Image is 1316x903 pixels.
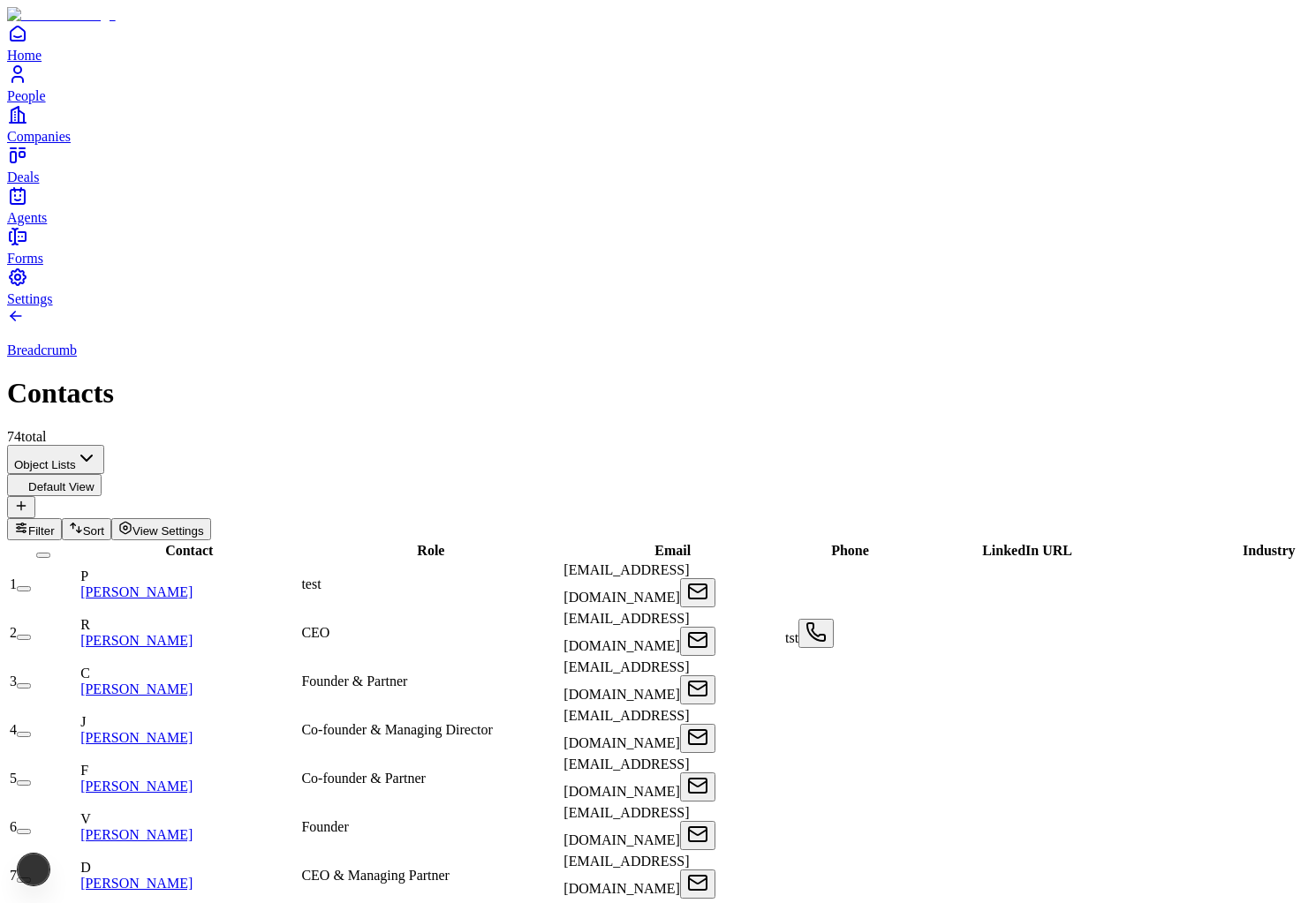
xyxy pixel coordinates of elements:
[10,625,17,640] span: 2
[680,772,715,801] button: Open
[62,518,111,540] button: Sort
[80,763,298,779] div: F
[80,617,298,633] div: R
[80,681,193,696] a: [PERSON_NAME]
[680,627,715,656] button: Open
[132,524,204,538] span: View Settings
[80,714,298,730] div: J
[7,251,43,266] span: Forms
[301,722,492,737] span: Co-founder & Managing Director
[7,291,53,306] span: Settings
[10,722,17,737] span: 4
[1243,543,1296,558] span: Industry
[301,673,407,689] span: Founder & Partner
[80,779,193,794] a: [PERSON_NAME]
[798,619,834,648] button: Open
[7,104,1309,144] a: Companies
[80,730,193,745] a: [PERSON_NAME]
[10,819,17,834] span: 6
[680,869,715,899] button: Open
[982,543,1072,558] span: LinkedIn URL
[301,771,425,786] span: Co-founder & Partner
[10,673,17,689] span: 3
[80,568,298,584] div: P
[7,342,1309,358] p: Breadcrumb
[7,185,1309,225] a: Agents
[80,827,193,842] a: [PERSON_NAME]
[7,377,1309,410] h1: Contacts
[7,169,39,184] span: Deals
[80,584,193,599] a: [PERSON_NAME]
[7,88,46,103] span: People
[7,474,102,496] button: Default View
[301,819,348,834] span: Founder
[7,226,1309,266] a: Forms
[563,805,689,847] span: [EMAIL_ADDRESS][DOMAIN_NAME]
[7,518,62,540] button: Filter
[7,129,71,144] span: Companies
[563,562,689,605] span: [EMAIL_ADDRESS][DOMAIN_NAME]
[28,524,55,538] span: Filter
[7,48,42,63] span: Home
[301,625,329,640] span: CEO
[7,64,1309,103] a: People
[83,524,104,538] span: Sort
[7,23,1309,63] a: Home
[10,576,17,591] span: 1
[563,708,689,750] span: [EMAIL_ADDRESS][DOMAIN_NAME]
[7,7,116,23] img: Item Brain Logo
[680,724,715,753] button: Open
[7,210,47,225] span: Agents
[680,578,715,607] button: Open
[563,611,689,653] span: [EMAIL_ADDRESS][DOMAIN_NAME]
[10,771,17,786] span: 5
[7,312,1309,358] a: Breadcrumb
[301,868,450,883] span: CEO & Managing Partner
[111,518,211,540] button: View Settings
[831,543,869,558] span: Phone
[680,675,715,704] button: Open
[563,756,689,799] span: [EMAIL_ADDRESS][DOMAIN_NAME]
[80,666,298,681] div: C
[7,267,1309,306] a: Settings
[680,821,715,850] button: Open
[301,576,321,591] span: test
[7,145,1309,184] a: Deals
[10,868,17,883] span: 7
[417,543,444,558] span: Role
[80,860,298,876] div: D
[80,876,193,891] a: [PERSON_NAME]
[7,429,1309,445] div: 74 total
[165,543,213,558] span: Contact
[654,543,691,558] span: Email
[80,633,193,648] a: [PERSON_NAME]
[80,811,298,827] div: V
[785,630,798,645] span: tst
[563,659,689,702] span: [EMAIL_ADDRESS][DOMAIN_NAME]
[563,854,689,896] span: [EMAIL_ADDRESS][DOMAIN_NAME]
